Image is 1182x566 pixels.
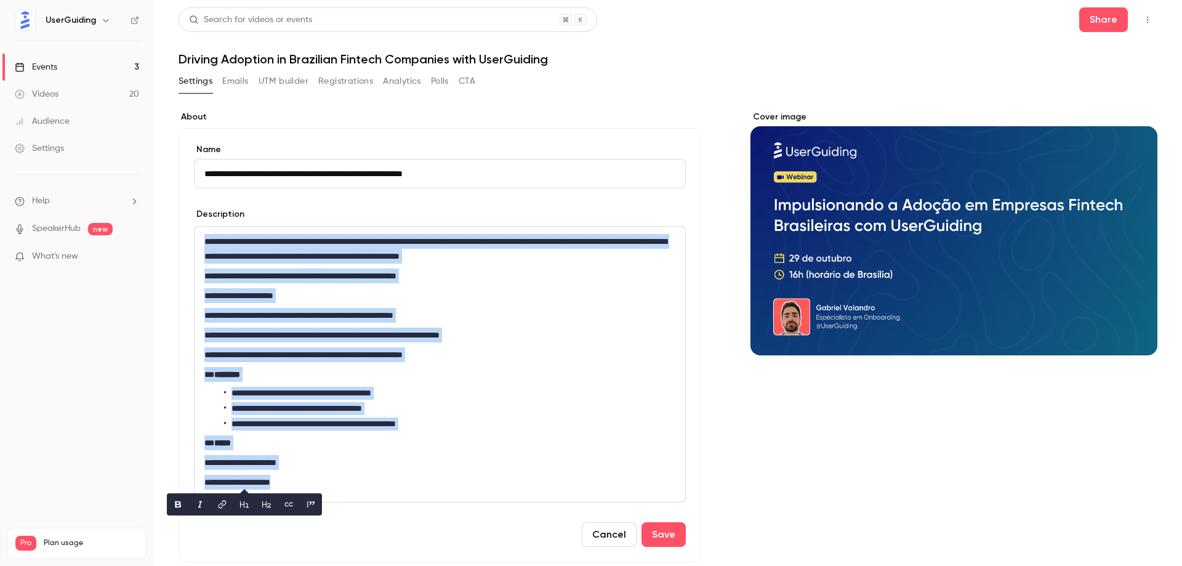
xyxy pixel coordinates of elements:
section: Cover image [750,111,1157,355]
label: Cover image [750,111,1157,123]
h6: UserGuiding [46,14,96,26]
img: UserGuiding [15,10,35,30]
button: italic [190,495,210,514]
button: Save [641,522,686,547]
div: Settings [15,142,64,155]
button: Cancel [582,522,637,547]
button: link [212,495,232,514]
h1: Driving Adoption in Brazilian Fintech Companies with UserGuiding [179,52,1157,67]
div: Events [15,61,57,73]
button: Emails [222,71,248,91]
button: blockquote [301,495,321,514]
button: bold [168,495,188,514]
label: About [179,111,701,123]
div: editor [195,227,685,502]
button: Share [1079,7,1128,32]
button: Registrations [318,71,373,91]
span: Pro [15,536,36,551]
span: What's new [32,250,78,263]
button: CTA [459,71,475,91]
span: Plan usage [44,538,139,548]
div: Videos [15,88,58,100]
span: Help [32,195,50,208]
label: Name [194,144,686,156]
button: Polls [431,71,449,91]
button: UTM builder [259,71,308,91]
span: new [88,223,113,235]
label: Description [194,208,244,220]
li: help-dropdown-opener [15,195,139,208]
button: Analytics [383,71,421,91]
button: Settings [179,71,212,91]
div: Audience [15,115,70,127]
iframe: Noticeable Trigger [124,251,139,262]
a: SpeakerHub [32,222,81,235]
section: description [194,226,686,503]
div: Search for videos or events [189,14,312,26]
